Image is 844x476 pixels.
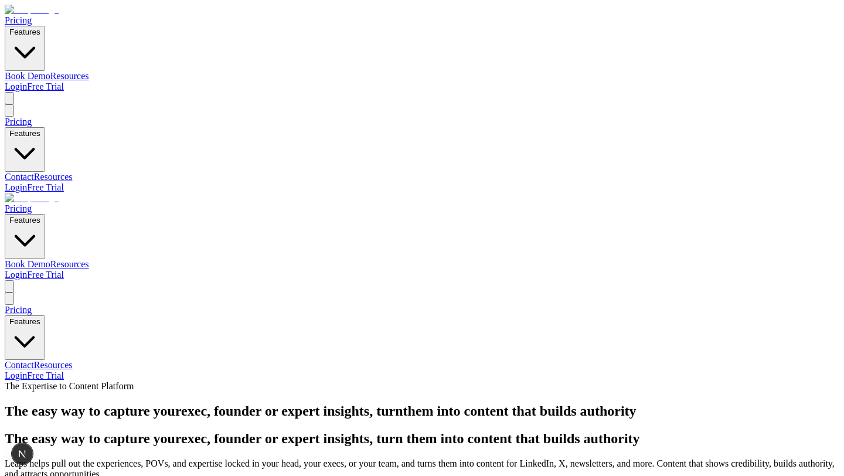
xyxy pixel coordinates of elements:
a: Login [5,182,27,192]
span: them into content that builds authority [403,403,637,419]
a: Resources [34,172,73,182]
a: Login [5,370,27,380]
span: exec, founder or expert insights [181,431,369,446]
button: Features [5,315,45,361]
a: Contact [5,172,34,182]
a: Free Trial [27,270,64,280]
a: Resources [50,71,89,81]
span: , turn them into content that builds authority [369,431,639,446]
a: Book Demo [5,259,50,269]
div: The Expertise to Content Platform [5,381,839,392]
span: Features [9,317,40,326]
a: Free Trial [27,182,64,192]
span: The easy way to capture your [5,403,181,419]
a: Resources [50,259,89,269]
img: Leaps Logo [5,5,59,15]
button: Features [5,214,45,259]
a: Contact [5,360,34,370]
a: Pricing [5,203,32,213]
a: Login [5,81,27,91]
button: Toggle menu [5,92,14,104]
span: The easy way to capture your [5,431,181,446]
a: Pricing [5,15,32,25]
button: Toggle menu [5,280,14,293]
button: Close menu [5,293,14,305]
span: exec, founder or expert insights [181,403,369,419]
button: Features [5,127,45,172]
a: Book Demo [5,71,50,81]
a: Pricing [5,117,32,127]
a: Pricing [5,305,32,315]
a: Free Trial [27,81,64,91]
a: Free Trial [27,370,64,380]
button: Close menu [5,104,14,117]
a: Resources [34,360,73,370]
span: Features [9,129,40,138]
button: Features [5,26,45,71]
span: , turn [181,403,403,419]
img: Leaps Logo [5,193,59,203]
a: Login [5,270,27,280]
